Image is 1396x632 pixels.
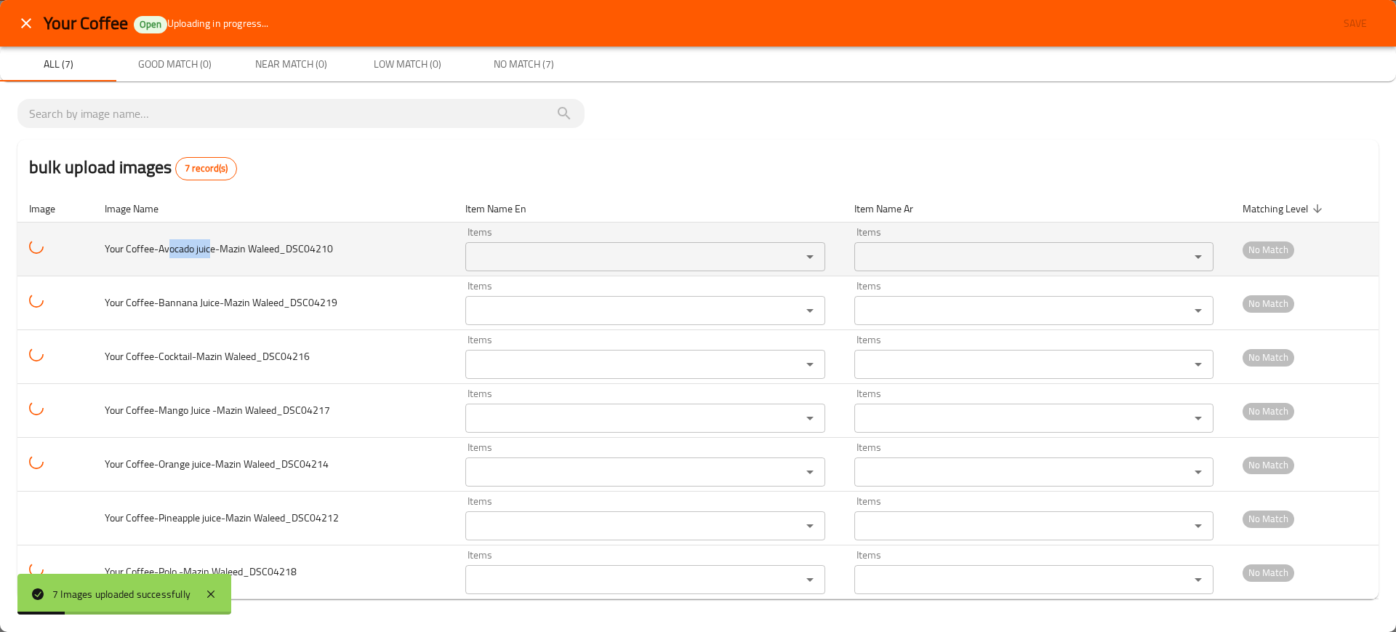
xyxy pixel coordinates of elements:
span: All (7) [9,55,108,73]
div: Total records count [175,157,237,180]
span: Your Coffee-Avocado juice-Mazin Waleed_DSC04210 [105,239,333,258]
button: Open [1188,247,1208,267]
span: No Match [1243,349,1294,366]
span: Your Coffee [44,7,128,39]
span: Uploading in progress... [167,16,269,31]
span: No Match [1243,457,1294,473]
th: Item Name En [454,195,842,223]
span: Your Coffee-Mango Juice -Mazin Waleed_DSC04217 [105,401,330,420]
input: search [29,102,573,125]
button: Open [1188,300,1208,321]
span: Low Match (0) [358,55,457,73]
span: Your Coffee-Polo -Mazin Waleed_DSC04218 [105,562,297,581]
div: Open [134,16,167,33]
button: Open [1188,516,1208,536]
button: Open [800,300,820,321]
button: Open [800,354,820,375]
span: Matching Level [1243,200,1327,217]
span: 7 record(s) [176,161,236,176]
span: Open [134,18,167,31]
span: Good Match (0) [125,55,224,73]
span: Your Coffee-Cocktail-Mazin Waleed_DSC04216 [105,347,310,366]
span: No Match [1243,241,1294,258]
span: Image Name [105,200,177,217]
span: No Match [1243,511,1294,527]
button: close [9,6,44,41]
span: No Match [1243,564,1294,581]
button: Open [800,516,820,536]
h2: bulk upload images [29,154,237,180]
th: Image [17,195,93,223]
span: Your Coffee-Orange juice-Mazin Waleed_DSC04214 [105,455,329,473]
div: 7 Images uploaded successfully [52,586,190,602]
button: Open [800,462,820,482]
button: Open [1188,462,1208,482]
button: Open [1188,569,1208,590]
span: Near Match (0) [241,55,340,73]
span: No Match [1243,295,1294,312]
table: enhanced table [17,195,1379,600]
span: No Match [1243,403,1294,420]
span: Your Coffee-Bannana Juice-Mazin Waleed_DSC04219 [105,293,337,312]
span: Your Coffee-Pineapple juice-Mazin Waleed_DSC04212 [105,508,339,527]
span: No Match (7) [474,55,573,73]
button: Open [1188,354,1208,375]
button: Open [800,569,820,590]
button: Open [800,408,820,428]
th: Item Name Ar [843,195,1231,223]
button: Open [800,247,820,267]
button: Open [1188,408,1208,428]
